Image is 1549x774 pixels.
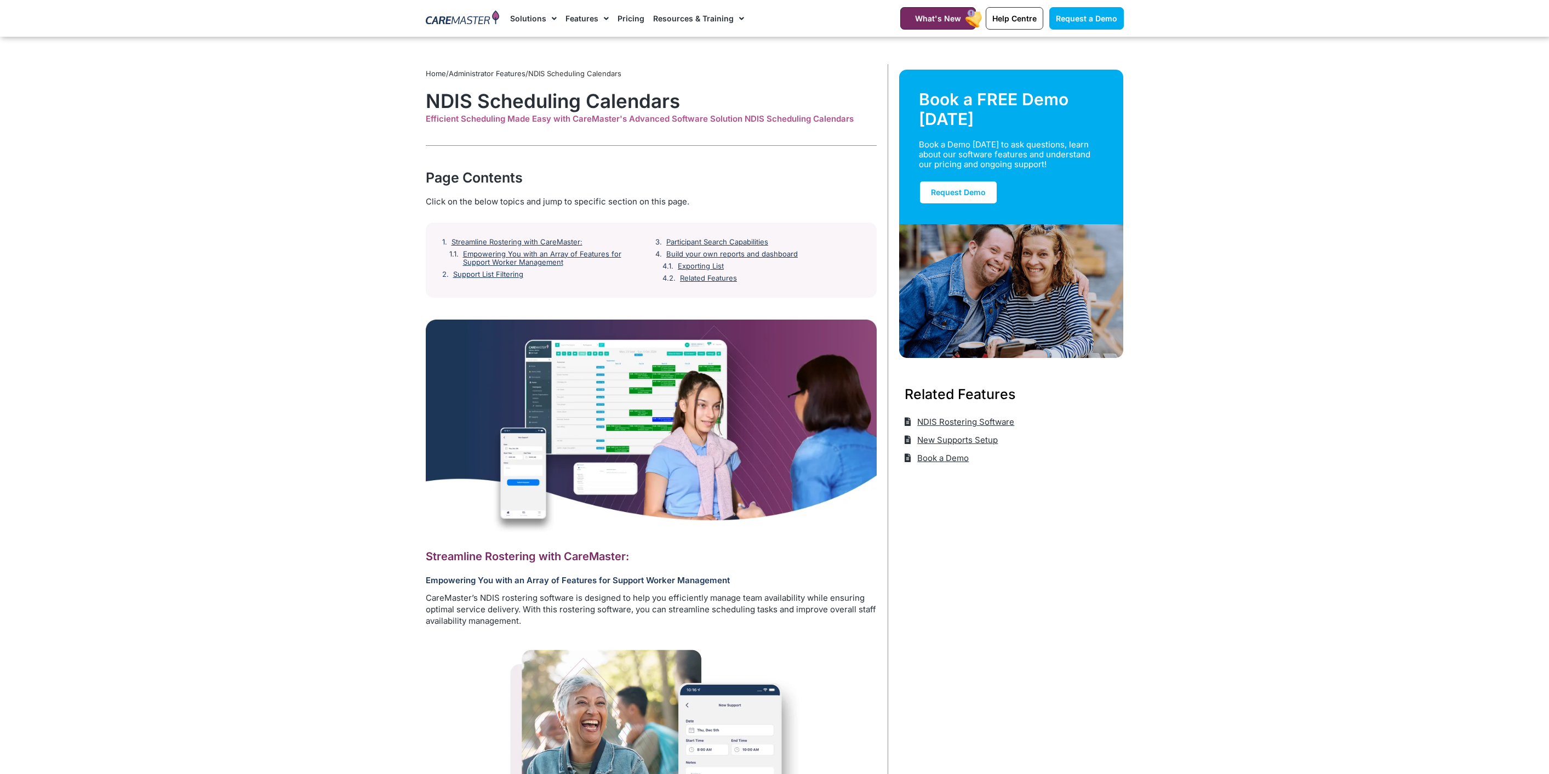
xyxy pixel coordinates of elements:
[426,89,877,112] h1: NDIS Scheduling Calendars
[453,270,523,279] a: Support List Filtering
[680,274,737,283] a: Related Features
[426,10,500,27] img: CareMaster Logo
[931,187,986,197] span: Request Demo
[1049,7,1124,30] a: Request a Demo
[528,69,621,78] span: NDIS Scheduling Calendars
[986,7,1043,30] a: Help Centre
[426,69,446,78] a: Home
[899,224,1124,358] img: Support Worker and NDIS Participant out for a coffee.
[426,168,877,187] div: Page Contents
[905,413,1015,431] a: NDIS Rostering Software
[426,549,877,564] h2: Streamline Rostering with CareMaster:
[914,449,969,467] span: Book a Demo
[919,89,1104,129] div: Book a FREE Demo [DATE]
[914,431,998,449] span: New Supports Setup
[900,7,976,30] a: What's New
[905,449,969,467] a: Book a Demo
[426,592,877,627] p: CareMaster’s NDIS rostering software is designed to help you efficiently manage team availability...
[919,180,998,204] a: Request Demo
[905,431,998,449] a: New Supports Setup
[463,250,647,267] a: Empowering You with an Array of Features for Support Worker Management
[905,384,1118,404] h3: Related Features
[678,262,724,271] a: Exporting List
[451,238,582,247] a: Streamline Rostering with CareMaster:
[426,575,877,585] h3: Empowering You with an Array of Features for Support Worker Management
[914,413,1014,431] span: NDIS Rostering Software
[919,140,1091,169] div: Book a Demo [DATE] to ask questions, learn about our software features and understand our pricing...
[426,114,877,124] div: Efficient Scheduling Made Easy with CareMaster's Advanced Software Solution NDIS Scheduling Calen...
[915,14,961,23] span: What's New
[426,196,877,208] div: Click on the below topics and jump to specific section on this page.
[666,250,798,259] a: Build your own reports and dashboard
[426,69,621,78] span: / /
[992,14,1037,23] span: Help Centre
[449,69,525,78] a: Administrator Features
[666,238,768,247] a: Participant Search Capabilities
[1056,14,1117,23] span: Request a Demo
